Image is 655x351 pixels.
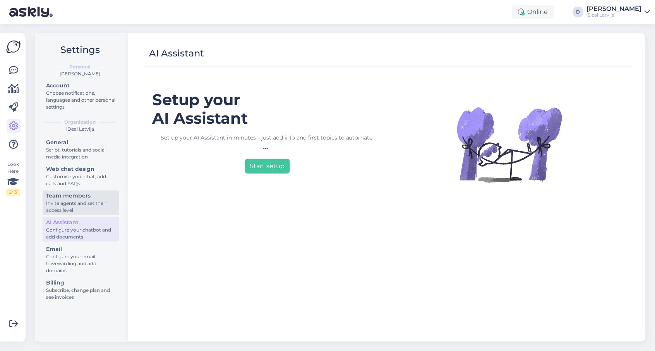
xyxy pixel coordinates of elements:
[149,46,204,61] div: AI Assistant
[245,159,290,174] button: Start setup
[46,147,116,160] div: Script, tutorials and social media integration
[43,244,119,275] a: EmailConfigure your email fowrwarding and add domains
[455,90,564,199] img: Illustration
[46,218,116,227] div: AI Assistant
[573,7,584,17] div: D
[41,126,119,133] div: iDeal Latvija
[43,80,119,112] a: AccountChoose notifications, languages and other personal settings
[65,119,96,126] b: Organization
[46,253,116,274] div: Configure your email fowrwarding and add domains
[46,192,116,200] div: Team members
[46,287,116,301] div: Subscribe, change plan and see invoices
[6,161,20,196] div: Look Here
[70,63,91,70] b: Personal
[43,137,119,162] a: GeneralScript, tutorials and social media integration
[46,279,116,287] div: Billing
[512,5,554,19] div: Online
[6,189,20,196] div: 2 / 3
[46,90,116,111] div: Choose notifications, languages and other personal settings
[46,165,116,173] div: Web chat design
[46,200,116,214] div: Invite agents and set their access level
[587,6,642,12] div: [PERSON_NAME]
[46,227,116,240] div: Configure your chatbot and add documents
[587,12,642,18] div: iDeal Latvija
[43,278,119,302] a: BillingSubscribe, change plan and see invoices
[43,191,119,215] a: Team membersInvite agents and set their access level
[46,82,116,90] div: Account
[152,134,382,142] div: Set up your AI Assistant in minutes—just add info and first topics to automate.
[587,6,650,18] a: [PERSON_NAME]iDeal Latvija
[6,39,21,54] img: Askly Logo
[43,217,119,242] a: AI AssistantConfigure your chatbot and add documents
[46,138,116,147] div: General
[46,245,116,253] div: Email
[46,173,116,187] div: Customise your chat, add calls and FAQs
[152,90,382,128] h1: Setup your AI Assistant
[43,164,119,188] a: Web chat designCustomise your chat, add calls and FAQs
[41,43,119,57] h2: Settings
[41,70,119,77] div: [PERSON_NAME]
